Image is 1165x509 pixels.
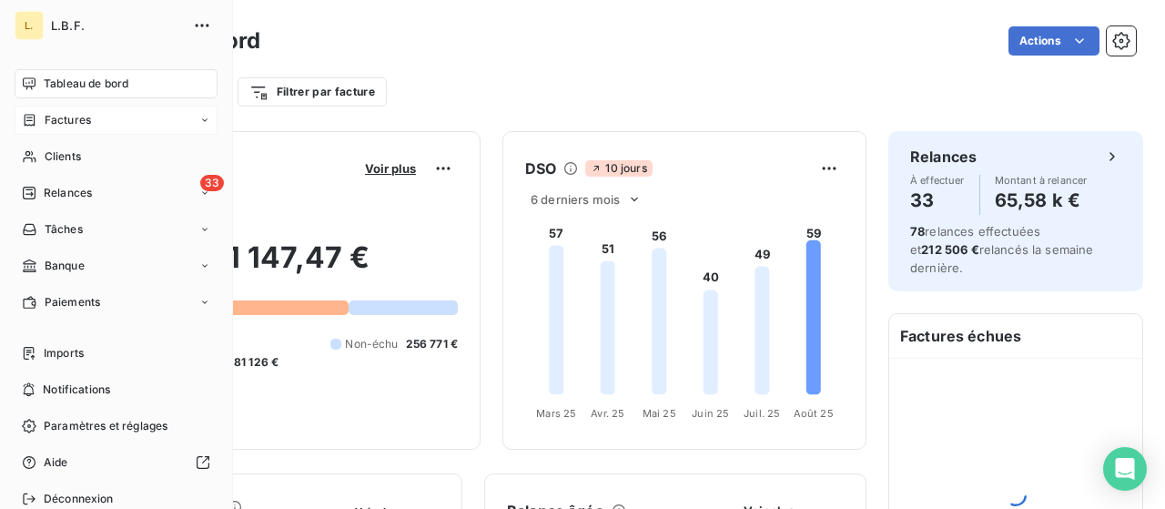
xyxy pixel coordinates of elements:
[15,215,218,244] a: Tâches
[200,175,224,191] span: 33
[1008,26,1099,56] button: Actions
[44,491,114,507] span: Déconnexion
[15,448,218,477] a: Aide
[360,160,421,177] button: Voir plus
[744,407,780,420] tspan: Juil. 25
[44,454,68,471] span: Aide
[15,11,44,40] div: L.
[15,251,218,280] a: Banque
[15,412,218,441] a: Paramètres et réglages
[43,382,110,398] span: Notifications
[536,407,576,420] tspan: Mars 25
[910,186,965,215] h4: 33
[15,339,218,368] a: Imports
[15,178,218,208] a: 33Relances
[45,258,85,274] span: Banque
[44,345,84,361] span: Imports
[51,18,182,33] span: L.B.F.
[15,106,218,135] a: Factures
[406,336,458,352] span: 256 771 €
[889,314,1142,358] h6: Factures échues
[15,69,218,98] a: Tableau de bord
[45,294,100,310] span: Paiements
[15,142,218,171] a: Clients
[921,242,978,257] span: 212 506 €
[44,185,92,201] span: Relances
[585,160,652,177] span: 10 jours
[995,186,1088,215] h4: 65,58 k €
[44,76,128,92] span: Tableau de bord
[228,354,279,371] span: -81 126 €
[591,407,624,420] tspan: Avr. 25
[45,221,83,238] span: Tâches
[45,148,81,165] span: Clients
[643,407,676,420] tspan: Mai 25
[15,288,218,317] a: Paiements
[45,112,91,128] span: Factures
[910,224,1094,275] span: relances effectuées et relancés la semaine dernière.
[525,158,556,179] h6: DSO
[910,224,925,239] span: 78
[531,192,620,207] span: 6 derniers mois
[794,407,834,420] tspan: Août 25
[44,418,167,434] span: Paramètres et réglages
[365,161,416,176] span: Voir plus
[995,175,1088,186] span: Montant à relancer
[238,77,387,107] button: Filtrer par facture
[1103,447,1147,491] div: Open Intercom Messenger
[103,239,458,294] h2: 671 147,47 €
[345,336,398,352] span: Non-échu
[692,407,729,420] tspan: Juin 25
[910,146,977,168] h6: Relances
[910,175,965,186] span: À effectuer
